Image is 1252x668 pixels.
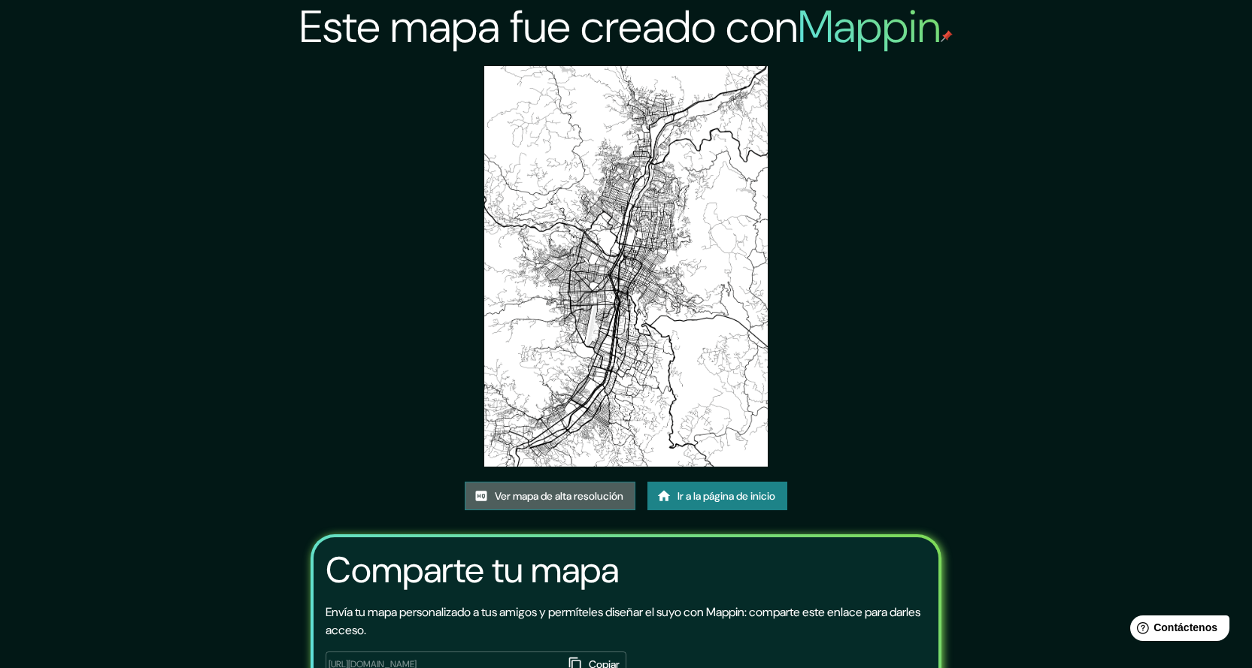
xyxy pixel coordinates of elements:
[941,30,953,42] img: pin de mapeo
[465,482,635,510] a: Ver mapa de alta resolución
[484,66,768,467] img: created-map
[1118,609,1235,651] iframe: Lanzador de widgets de ayuda
[678,490,775,503] font: Ir a la página de inicio
[647,482,787,510] a: Ir a la página de inicio
[495,490,623,503] font: Ver mapa de alta resolución
[326,546,619,594] font: Comparte tu mapa
[326,604,920,638] font: Envía tu mapa personalizado a tus amigos y permíteles diseñar el suyo con Mappin: comparte este e...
